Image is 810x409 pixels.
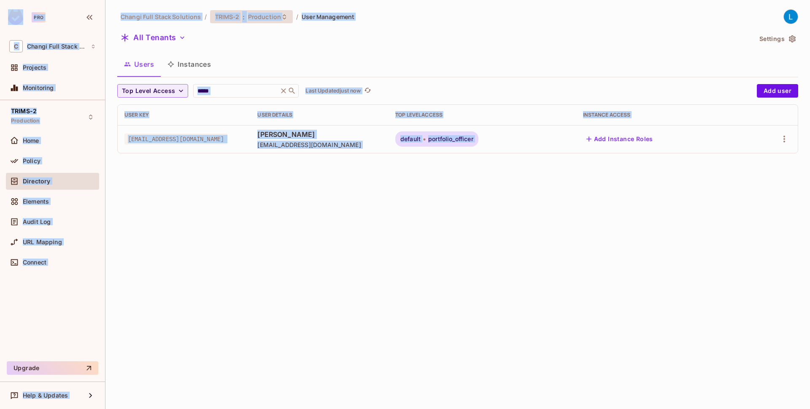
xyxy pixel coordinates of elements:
span: [EMAIL_ADDRESS][DOMAIN_NAME] [124,134,227,145]
div: Pro [32,12,46,22]
div: User Key [124,112,244,118]
span: C [9,40,23,52]
li: / [205,13,207,21]
button: Settings [756,32,798,46]
span: Top Level Access [122,86,175,96]
li: / [296,13,298,21]
span: the active workspace [121,13,201,21]
span: refresh [364,87,371,95]
div: Instance Access [583,112,739,118]
span: Connect [23,259,46,266]
span: Click to refresh data [361,86,373,96]
span: [PERSON_NAME] [257,130,382,139]
span: Audit Log [23,218,51,225]
button: Instances [161,54,218,75]
span: Policy [23,158,40,164]
button: Add user [757,84,798,98]
span: TRIMS-2 [11,108,37,115]
span: Monitoring [23,85,54,91]
img: SReyMgAAAABJRU5ErkJggg== [8,9,23,25]
button: Upgrade [7,361,98,375]
span: [EMAIL_ADDRESS][DOMAIN_NAME] [257,141,382,149]
button: refresh [362,86,373,96]
span: URL Mapping [23,239,62,245]
span: Production [248,13,281,21]
img: Le Shan Work [784,10,798,24]
span: Home [23,137,39,144]
div: Top Level Access [395,112,570,118]
button: Top Level Access [117,84,188,98]
span: : [242,14,245,20]
span: Workspace: Changi Full Stack Solutions [27,43,86,50]
span: portfolio_officer [428,136,473,142]
span: Elements [23,198,49,205]
button: Add Instance Roles [583,132,656,146]
span: TRIMS-2 [215,13,239,21]
div: User Details [257,112,382,118]
button: Users [117,54,161,75]
span: default [400,136,421,142]
span: Production [11,117,40,124]
span: User Management [302,13,354,21]
span: Projects [23,64,46,71]
span: Directory [23,178,50,185]
button: All Tenants [117,31,189,44]
p: Last Updated just now [305,87,361,94]
span: Help & Updates [23,392,68,399]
